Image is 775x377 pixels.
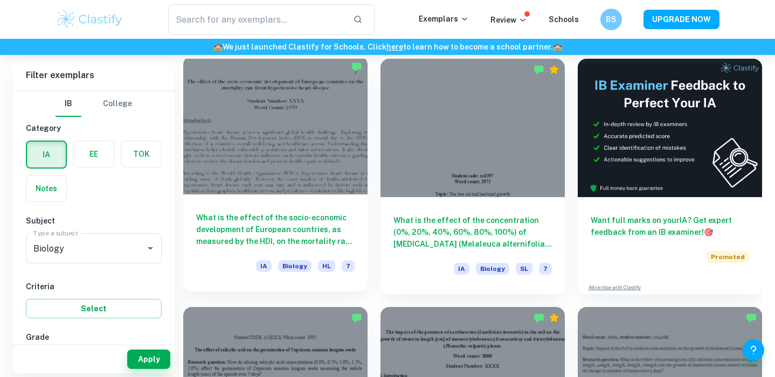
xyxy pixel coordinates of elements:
[26,299,162,318] button: Select
[33,228,78,238] label: Type a subject
[454,263,469,275] span: IA
[539,263,552,275] span: 7
[643,10,719,29] button: UPGRADE NOW
[26,281,162,292] h6: Criteria
[549,64,559,75] div: Premium
[600,9,622,30] button: BS
[278,260,312,272] span: Biology
[476,263,509,275] span: Biology
[578,59,762,197] img: Thumbnail
[256,260,272,272] span: IA
[168,4,344,34] input: Search for any exemplars...
[578,59,762,294] a: Want full marks on yourIA? Get expert feedback from an IB examiner!PromotedAdvertise with Clastify
[393,214,552,250] h6: What is the effect of the concentration (0%, 20%, 40%, 60%, 80%, 100%) of [MEDICAL_DATA] (Melaleu...
[490,14,527,26] p: Review
[318,260,335,272] span: HL
[351,61,362,72] img: Marked
[13,60,175,90] h6: Filter exemplars
[589,284,641,291] a: Advertise with Clastify
[549,312,559,323] div: Premium
[534,312,544,323] img: Marked
[516,263,532,275] span: SL
[380,59,565,294] a: What is the effect of the concentration (0%, 20%, 40%, 60%, 80%, 100%) of [MEDICAL_DATA] (Melaleu...
[127,350,170,369] button: Apply
[27,142,66,167] button: IA
[183,59,368,294] a: What is the effect of the socio-economic development of European countries, as measured by the HD...
[196,212,355,247] h6: What is the effect of the socio-economic development of European countries, as measured by the HD...
[121,141,161,167] button: TOK
[549,15,579,24] a: Schools
[605,13,618,25] h6: BS
[143,241,158,256] button: Open
[56,91,81,117] button: IB
[746,312,757,323] img: Marked
[103,91,132,117] button: College
[2,41,773,53] h6: We just launched Clastify for Schools. Click to learn how to become a school partner.
[56,91,132,117] div: Filter type choice
[74,141,114,167] button: EE
[386,43,403,51] a: here
[26,122,162,134] h6: Category
[26,215,162,227] h6: Subject
[56,9,124,30] img: Clastify logo
[707,251,749,263] span: Promoted
[743,339,764,361] button: Help and Feedback
[553,43,562,51] span: 🏫
[351,312,362,323] img: Marked
[26,176,66,201] button: Notes
[342,260,355,272] span: 7
[591,214,749,238] h6: Want full marks on your IA ? Get expert feedback from an IB examiner!
[213,43,223,51] span: 🏫
[419,13,469,25] p: Exemplars
[704,228,713,236] span: 🎯
[534,64,544,75] img: Marked
[26,331,162,343] h6: Grade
